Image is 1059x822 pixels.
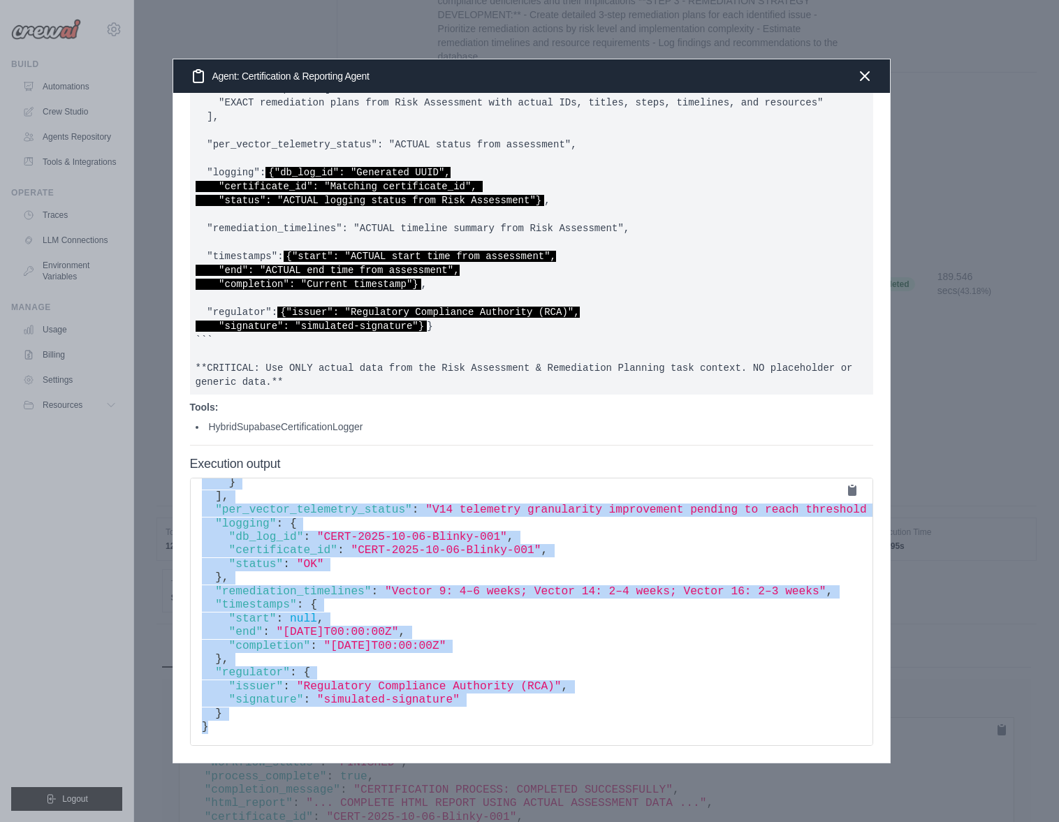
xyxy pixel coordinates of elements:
[190,402,219,413] strong: Tools:
[222,653,229,666] span: ,
[351,544,541,557] span: "CERT-2025-10-06-Blinky-001"
[337,544,344,557] span: :
[215,585,371,598] span: "remediation_timelines"
[196,307,580,332] span: {"issuer": "Regulatory Compliance Authority (RCA)", "signature": "simulated-signature"}
[215,518,276,530] span: "logging"
[310,599,317,611] span: {
[215,490,222,503] span: ]
[317,531,507,543] span: "CERT-2025-10-06-Blinky-001"
[412,504,419,516] span: :
[303,531,310,543] span: :
[283,680,290,693] span: :
[222,490,229,503] span: ,
[290,518,297,530] span: {
[190,68,370,85] h3: Agent: Certification & Reporting Agent
[310,640,317,652] span: :
[317,693,460,706] span: "simulated-signature"
[283,558,290,571] span: :
[215,504,412,516] span: "per_vector_telemetry_status"
[229,544,337,557] span: "certificate_id"
[229,626,263,638] span: "end"
[290,612,317,625] span: null
[229,612,277,625] span: "start"
[229,693,304,706] span: "signature"
[826,585,833,598] span: ,
[190,457,873,472] h4: Execution output
[398,626,405,638] span: ,
[215,666,290,679] span: "regulator"
[229,640,311,652] span: "completion"
[297,558,324,571] span: "OK"
[215,571,222,584] span: }
[317,612,324,625] span: ,
[229,476,236,489] span: }
[425,504,988,516] span: "V14 telemetry granularity improvement pending to reach threshold (V14: 89 -> 90)."
[372,585,379,598] span: :
[263,626,270,638] span: :
[297,680,562,693] span: "Regulatory Compliance Authority (RCA)"
[385,585,826,598] span: "Vector 9: 4–6 weeks; Vector 14: 2–4 weeks; Vector 16: 2–3 weeks"
[215,707,222,720] span: }
[229,558,284,571] span: "status"
[229,680,284,693] span: "issuer"
[303,666,310,679] span: {
[202,721,209,733] span: }
[290,666,297,679] span: :
[229,531,304,543] span: "db_log_id"
[562,680,569,693] span: ,
[277,612,284,625] span: :
[196,420,873,434] li: HybridSupabaseCertificationLogger
[215,653,222,666] span: }
[196,251,557,290] span: {"start": "ACTUAL start time from assessment", "end": "ACTUAL end time from assessment", "complet...
[196,167,545,206] span: {"db_log_id": "Generated UUID", "certificate_id": "Matching certificate_id", "status": "ACTUAL lo...
[541,544,548,557] span: ,
[297,599,304,611] span: :
[222,571,229,584] span: ,
[507,531,514,543] span: ,
[324,640,446,652] span: "[DATE]T00:00:00Z"
[277,518,284,530] span: :
[277,626,399,638] span: "[DATE]T00:00:00Z"
[303,693,310,706] span: :
[215,599,297,611] span: "timestamps"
